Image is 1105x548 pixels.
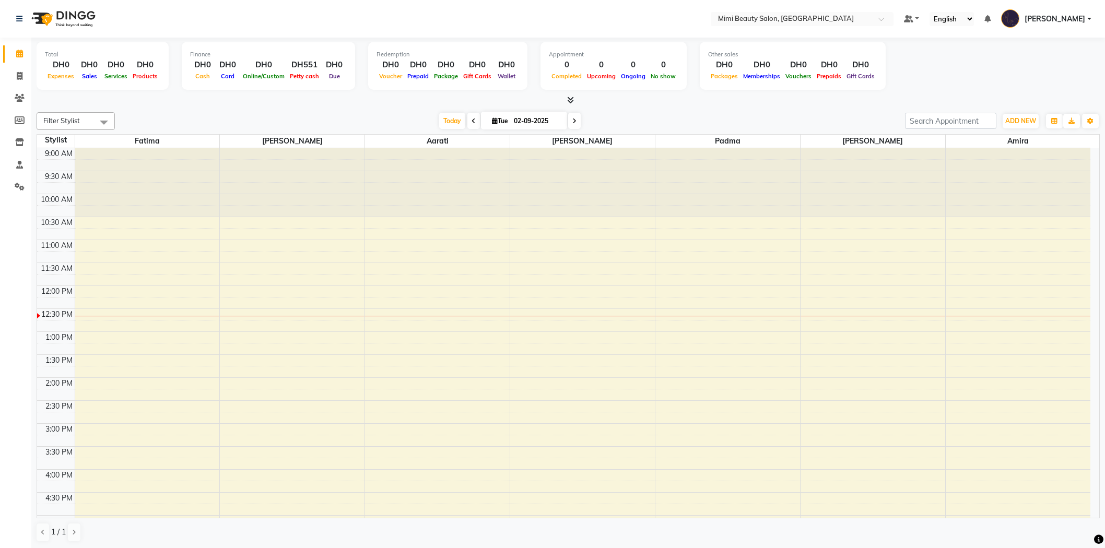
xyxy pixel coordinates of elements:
[77,59,102,71] div: DH0
[215,59,240,71] div: DH0
[39,263,75,274] div: 11:30 AM
[39,194,75,205] div: 10:00 AM
[740,59,783,71] div: DH0
[43,332,75,343] div: 1:00 PM
[43,447,75,458] div: 3:30 PM
[708,50,877,59] div: Other sales
[844,73,877,80] span: Gift Cards
[130,59,160,71] div: DH0
[326,73,343,80] span: Due
[43,378,75,389] div: 2:00 PM
[708,73,740,80] span: Packages
[511,113,563,129] input: 2025-09-02
[51,527,66,538] span: 1 / 1
[218,73,237,80] span: Card
[39,286,75,297] div: 12:00 PM
[549,59,584,71] div: 0
[365,135,510,148] span: Aarati
[946,135,1090,148] span: Amira
[45,73,77,80] span: Expenses
[377,59,405,71] div: DH0
[648,73,678,80] span: No show
[405,59,431,71] div: DH0
[801,135,945,148] span: [PERSON_NAME]
[45,50,160,59] div: Total
[489,117,511,125] span: Tue
[584,73,618,80] span: Upcoming
[655,135,800,148] span: Padma
[43,516,75,527] div: 5:00 PM
[322,59,347,71] div: DH0
[1025,14,1085,25] span: [PERSON_NAME]
[618,59,648,71] div: 0
[79,73,100,80] span: Sales
[648,59,678,71] div: 0
[783,73,814,80] span: Vouchers
[287,73,322,80] span: Petty cash
[43,493,75,504] div: 4:30 PM
[43,116,80,125] span: Filter Stylist
[1005,117,1036,125] span: ADD NEW
[439,113,465,129] span: Today
[37,135,75,146] div: Stylist
[431,73,461,80] span: Package
[814,59,844,71] div: DH0
[43,470,75,481] div: 4:00 PM
[193,73,213,80] span: Cash
[461,73,494,80] span: Gift Cards
[783,59,814,71] div: DH0
[27,4,98,33] img: logo
[43,148,75,159] div: 9:00 AM
[844,59,877,71] div: DH0
[190,50,347,59] div: Finance
[39,240,75,251] div: 11:00 AM
[190,59,215,71] div: DH0
[220,135,365,148] span: [PERSON_NAME]
[43,171,75,182] div: 9:30 AM
[240,59,287,71] div: DH0
[510,135,655,148] span: [PERSON_NAME]
[43,424,75,435] div: 3:00 PM
[584,59,618,71] div: 0
[431,59,461,71] div: DH0
[405,73,431,80] span: Prepaid
[39,309,75,320] div: 12:30 PM
[461,59,494,71] div: DH0
[43,355,75,366] div: 1:30 PM
[494,59,519,71] div: DH0
[75,135,220,148] span: Fatima
[377,73,405,80] span: Voucher
[495,73,518,80] span: Wallet
[240,73,287,80] span: Online/Custom
[287,59,322,71] div: DH551
[1001,9,1019,28] img: Loriene
[102,59,130,71] div: DH0
[102,73,130,80] span: Services
[43,401,75,412] div: 2:30 PM
[549,50,678,59] div: Appointment
[905,113,996,129] input: Search Appointment
[549,73,584,80] span: Completed
[708,59,740,71] div: DH0
[39,217,75,228] div: 10:30 AM
[130,73,160,80] span: Products
[618,73,648,80] span: Ongoing
[740,73,783,80] span: Memberships
[814,73,844,80] span: Prepaids
[45,59,77,71] div: DH0
[1003,114,1039,128] button: ADD NEW
[377,50,519,59] div: Redemption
